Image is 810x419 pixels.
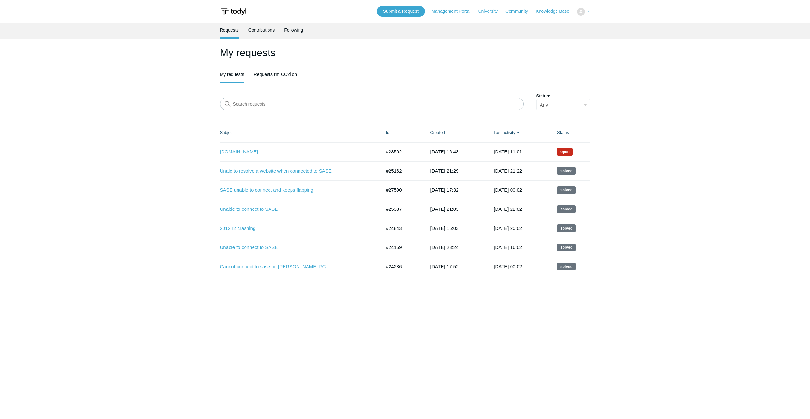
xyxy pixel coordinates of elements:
span: This request has been solved [557,205,576,213]
a: Unable to connect to SASE [220,244,372,251]
td: #25162 [380,161,424,180]
time: 2025-08-21T17:32:08+00:00 [430,187,458,193]
time: 2025-05-21T16:02:28+00:00 [494,245,522,250]
h1: My requests [220,45,590,60]
a: Requests [220,23,239,37]
a: Management Portal [431,8,477,15]
time: 2025-06-09T21:03:25+00:00 [430,206,458,212]
time: 2025-06-08T20:02:11+00:00 [494,225,522,231]
a: Community [505,8,534,15]
th: Status [551,123,590,142]
time: 2025-04-14T17:52:14+00:00 [430,264,458,269]
a: [DOMAIN_NAME] [220,148,372,156]
span: ▼ [516,130,519,135]
td: #24843 [380,219,424,238]
a: My requests [220,67,244,82]
time: 2025-06-29T22:02:06+00:00 [494,206,522,212]
a: Unable to connect to SASE [220,206,372,213]
a: Last activity▼ [494,130,515,135]
th: Id [380,123,424,142]
span: We are working on a response for you [557,148,573,156]
span: This request has been solved [557,224,576,232]
span: This request has been solved [557,167,576,175]
td: #28502 [380,142,424,161]
time: 2025-05-28T21:29:36+00:00 [430,168,458,173]
time: 2025-10-02T11:01:43+00:00 [494,149,522,154]
label: Status: [536,93,590,99]
time: 2025-09-18T00:02:09+00:00 [494,187,522,193]
time: 2025-09-29T16:43:55+00:00 [430,149,458,154]
time: 2025-05-06T00:02:05+00:00 [494,264,522,269]
th: Subject [220,123,380,142]
a: Cannot connect to sase on [PERSON_NAME]-PC [220,263,372,270]
td: #27590 [380,180,424,200]
a: Submit a Request [377,6,425,17]
a: Unale to resolve a website when connected to SASE [220,167,372,175]
a: Following [284,23,303,37]
a: Contributions [248,23,275,37]
a: Requests I'm CC'd on [254,67,297,82]
time: 2025-05-13T16:03:52+00:00 [430,225,458,231]
img: Todyl Support Center Help Center home page [220,6,247,18]
a: Knowledge Base [536,8,576,15]
a: SASE unable to connect and keeps flapping [220,187,372,194]
span: This request has been solved [557,244,576,251]
time: 2025-09-24T21:22:11+00:00 [494,168,522,173]
a: Created [430,130,445,135]
td: #25387 [380,200,424,219]
td: #24169 [380,238,424,257]
a: 2012 r2 crashing [220,225,372,232]
td: #24236 [380,257,424,276]
span: This request has been solved [557,263,576,270]
span: This request has been solved [557,186,576,194]
input: Search requests [220,98,524,110]
time: 2025-04-09T23:24:54+00:00 [430,245,458,250]
a: University [478,8,504,15]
